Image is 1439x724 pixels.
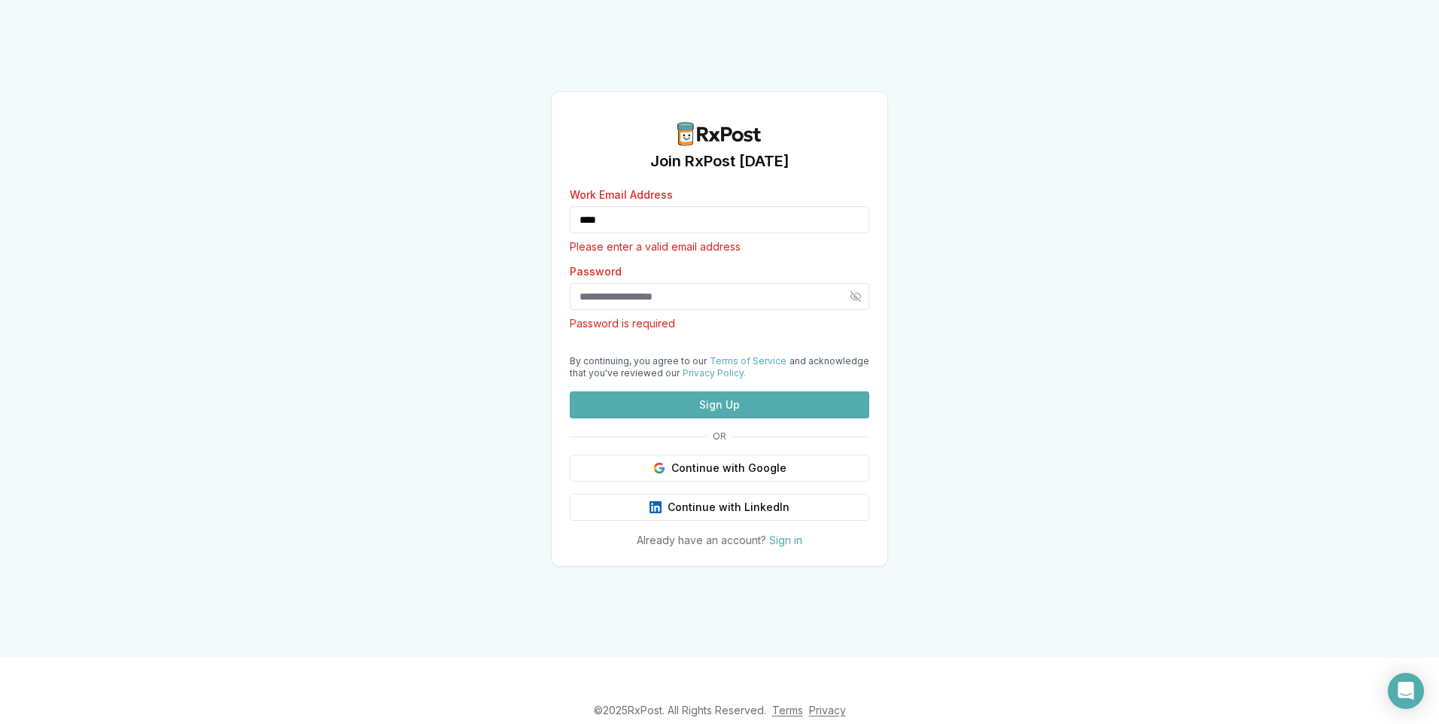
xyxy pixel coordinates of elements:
[769,534,802,546] a: Sign in
[650,151,789,172] h1: Join RxPost [DATE]
[650,501,662,513] img: LinkedIn
[772,704,803,716] a: Terms
[707,430,732,443] span: OR
[570,190,869,200] label: Work Email Address
[570,455,869,482] button: Continue with Google
[842,283,869,310] button: Hide password
[653,462,665,474] img: Google
[570,316,869,331] p: Password is required
[1388,673,1424,709] div: Open Intercom Messenger
[570,391,869,418] button: Sign Up
[570,239,869,254] p: Please enter a valid email address
[570,494,869,521] button: Continue with LinkedIn
[637,534,766,546] span: Already have an account?
[710,355,786,367] a: Terms of Service
[671,122,768,146] img: RxPost Logo
[809,704,846,716] a: Privacy
[683,367,746,379] a: Privacy Policy.
[570,266,869,277] label: Password
[570,355,869,379] div: By continuing, you agree to our and acknowledge that you've reviewed our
